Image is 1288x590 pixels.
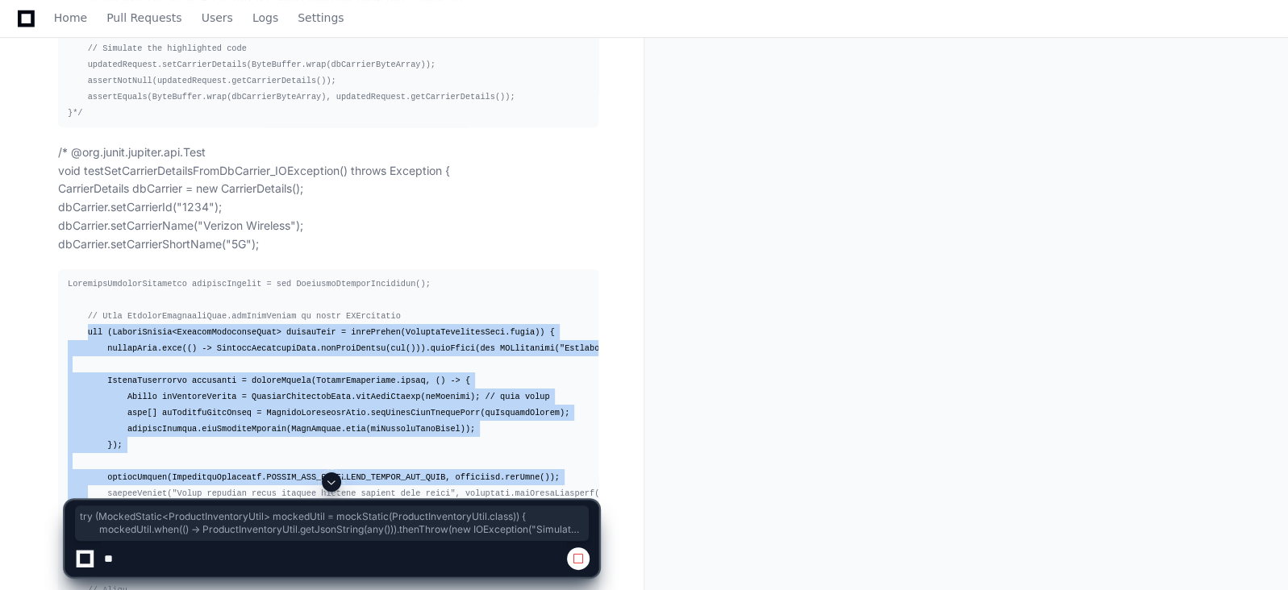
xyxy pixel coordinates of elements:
[202,13,233,23] span: Users
[58,143,598,254] p: /* @org.junit.jupiter.api.Test void testSetCarrierDetailsFromDbCarrier_IOException() throws Excep...
[252,13,278,23] span: Logs
[106,13,181,23] span: Pull Requests
[54,13,87,23] span: Home
[298,13,344,23] span: Settings
[80,510,584,536] span: try (MockedStatic<ProductInventoryUtil> mockedUtil = mockStatic(ProductInventoryUtil.class)) { mo...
